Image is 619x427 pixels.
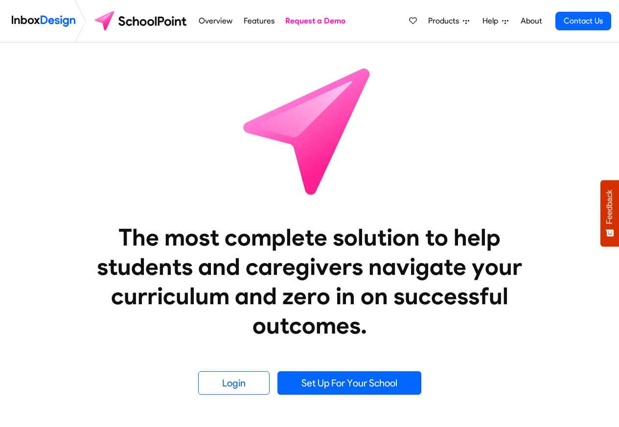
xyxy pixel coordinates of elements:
[518,11,545,31] a: About
[196,11,235,31] a: Overview
[482,15,502,27] span: Help
[424,11,473,31] a: Products
[198,371,270,395] a: Login
[90,9,193,33] img: schoolpoint logo
[479,11,512,31] a: Help
[241,11,277,31] a: Features
[605,190,614,224] span: Feedback
[555,12,611,30] a: Contact Us
[600,180,619,247] button: Feedback - Show survey
[222,43,398,219] img: icon_schoolpoint.svg
[283,11,348,31] a: Request a Demo
[277,371,421,395] a: Set Up For Your School
[428,15,463,27] span: Products
[77,223,542,340] heading: The most complete solution to help students and caregivers navigate your curriculum and zero in o...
